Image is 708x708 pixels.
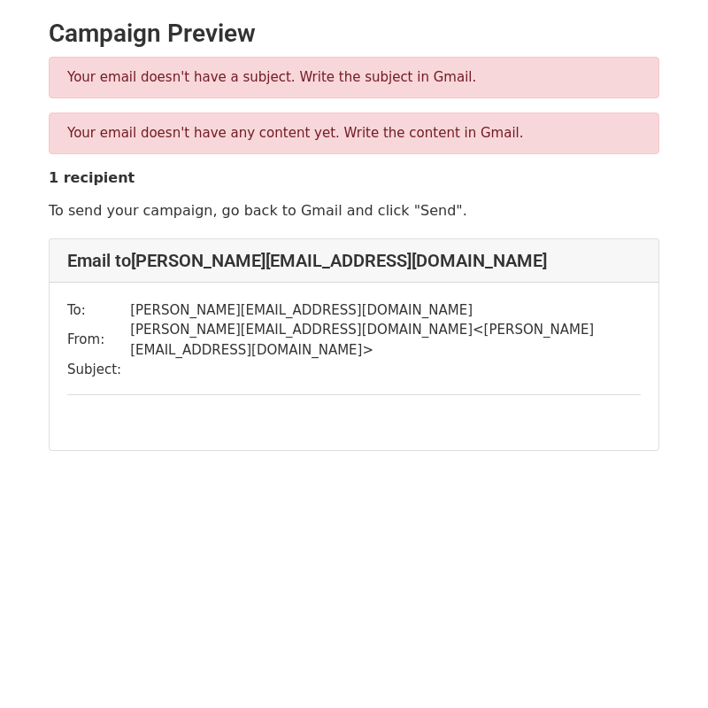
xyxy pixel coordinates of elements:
[67,360,130,380] td: Subject:
[67,320,130,360] td: From:
[67,68,641,87] p: Your email doesn't have a subject. Write the subject in Gmail.
[67,124,641,143] p: Your email doesn't have any content yet. Write the content in Gmail.
[49,169,135,186] strong: 1 recipient
[67,250,641,271] h4: Email to [PERSON_NAME][EMAIL_ADDRESS][DOMAIN_NAME]
[130,320,641,360] td: [PERSON_NAME][EMAIL_ADDRESS][DOMAIN_NAME] < [PERSON_NAME][EMAIL_ADDRESS][DOMAIN_NAME] >
[49,19,659,49] h2: Campaign Preview
[49,201,659,220] p: To send your campaign, go back to Gmail and click "Send".
[67,300,130,321] td: To:
[130,300,641,321] td: [PERSON_NAME][EMAIL_ADDRESS][DOMAIN_NAME]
